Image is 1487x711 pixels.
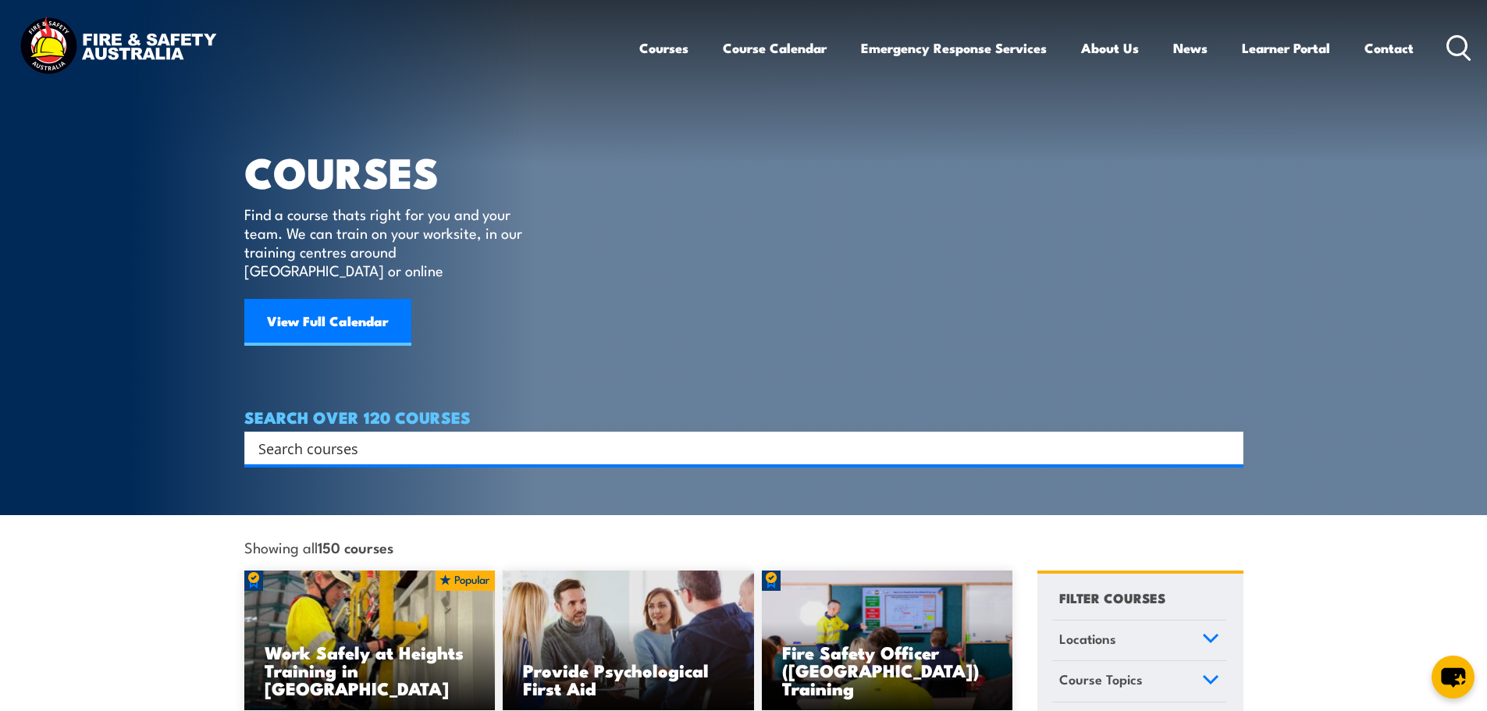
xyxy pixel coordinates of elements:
[1052,620,1226,661] a: Locations
[523,661,734,697] h3: Provide Psychological First Aid
[244,571,496,711] img: Work Safely at Heights Training (1)
[1216,437,1238,459] button: Search magnifier button
[762,571,1013,711] img: Fire Safety Advisor
[1242,27,1330,69] a: Learner Portal
[1059,587,1165,608] h4: FILTER COURSES
[782,643,993,697] h3: Fire Safety Officer ([GEOGRAPHIC_DATA]) Training
[1081,27,1139,69] a: About Us
[261,437,1212,459] form: Search form
[762,571,1013,711] a: Fire Safety Officer ([GEOGRAPHIC_DATA]) Training
[1059,628,1116,649] span: Locations
[503,571,754,711] a: Provide Psychological First Aid
[1052,661,1226,702] a: Course Topics
[244,299,411,346] a: View Full Calendar
[503,571,754,711] img: Mental Health First Aid Training Course from Fire & Safety Australia
[265,643,475,697] h3: Work Safely at Heights Training in [GEOGRAPHIC_DATA]
[258,436,1209,460] input: Search input
[1059,669,1143,690] span: Course Topics
[244,408,1243,425] h4: SEARCH OVER 120 COURSES
[639,27,688,69] a: Courses
[861,27,1047,69] a: Emergency Response Services
[1432,656,1475,699] button: chat-button
[1173,27,1208,69] a: News
[318,536,393,557] strong: 150 courses
[244,153,545,190] h1: COURSES
[723,27,827,69] a: Course Calendar
[244,539,393,555] span: Showing all
[244,571,496,711] a: Work Safely at Heights Training in [GEOGRAPHIC_DATA]
[244,204,529,279] p: Find a course thats right for you and your team. We can train on your worksite, in our training c...
[1364,27,1414,69] a: Contact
